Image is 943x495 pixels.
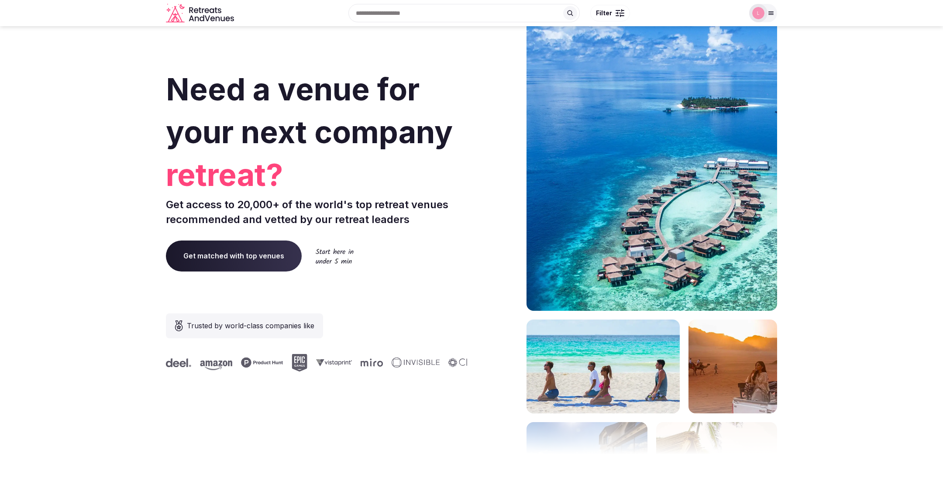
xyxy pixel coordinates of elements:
svg: Vistaprint company logo [315,359,351,366]
svg: Miro company logo [359,358,382,367]
span: retreat? [166,154,468,196]
img: Start here in under 5 min [316,248,354,264]
img: woman sitting in back of truck with camels [688,320,777,413]
a: Visit the homepage [166,3,236,23]
svg: Retreats and Venues company logo [166,3,236,23]
span: Trusted by world-class companies like [187,320,314,331]
span: Filter [596,9,612,17]
button: Filter [590,5,630,21]
img: yoga on tropical beach [527,320,680,413]
img: Luwam Beyin [752,7,764,19]
svg: Epic Games company logo [290,354,306,371]
a: Get matched with top venues [166,241,302,271]
svg: Deel company logo [165,358,190,367]
p: Get access to 20,000+ of the world's top retreat venues recommended and vetted by our retreat lea... [166,197,468,227]
span: Need a venue for your next company [166,71,453,151]
svg: Invisible company logo [390,357,438,368]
